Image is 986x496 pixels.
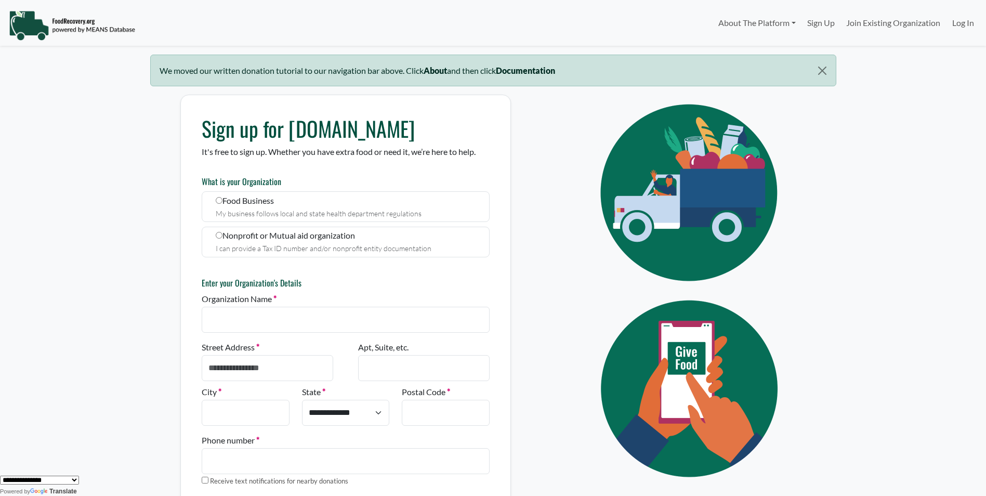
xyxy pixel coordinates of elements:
p: It's free to sign up. Whether you have extra food or need it, we’re here to help. [202,146,490,158]
label: City [202,386,221,398]
input: Food Business My business follows local and state health department regulations [216,197,222,204]
img: Eye Icon [577,291,806,487]
small: My business follows local and state health department regulations [216,209,422,218]
label: State [302,386,325,398]
a: Sign Up [801,12,840,33]
img: Google Translate [30,488,49,495]
label: Phone number [202,434,259,447]
input: Nonprofit or Mutual aid organization I can provide a Tax ID number and/or nonprofit entity docume... [216,232,222,239]
small: I can provide a Tax ID number and/or nonprofit entity documentation [216,244,431,253]
label: Nonprofit or Mutual aid organization [202,227,490,257]
img: NavigationLogo_FoodRecovery-91c16205cd0af1ed486a0f1a7774a6544ea792ac00100771e7dd3ec7c0e58e41.png [9,10,135,41]
b: Documentation [496,66,555,75]
h6: What is your Organization [202,177,490,187]
img: Eye Icon [577,95,806,291]
label: Apt, Suite, etc. [358,341,409,354]
label: Street Address [202,341,259,354]
a: Log In [946,12,980,33]
a: Join Existing Organization [840,12,946,33]
a: Translate [30,488,77,495]
label: Food Business [202,191,490,222]
div: We moved our written donation tutorial to our navigation bar above. Click and then click [150,55,836,86]
label: Postal Code [402,386,450,398]
a: About The Platform [712,12,801,33]
h1: Sign up for [DOMAIN_NAME] [202,116,490,141]
b: About [424,66,447,75]
label: Organization Name [202,293,277,305]
button: Close [809,55,835,86]
h6: Enter your Organization's Details [202,278,490,288]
